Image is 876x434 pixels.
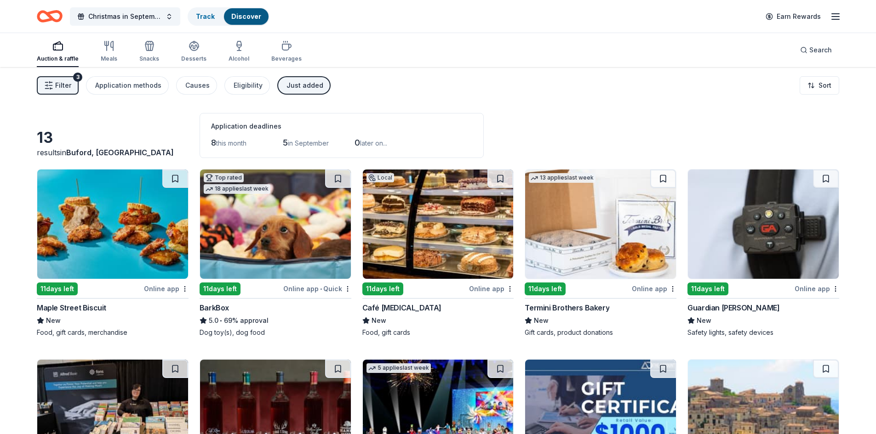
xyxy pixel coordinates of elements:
[204,173,244,182] div: Top rated
[200,282,240,295] div: 11 days left
[362,328,514,337] div: Food, gift cards
[809,45,832,56] span: Search
[355,138,360,147] span: 0
[362,302,441,313] div: Café [MEDICAL_DATA]
[176,76,217,95] button: Causes
[55,80,71,91] span: Filter
[220,317,222,324] span: •
[688,169,839,279] img: Image for Guardian Angel Device
[234,80,263,91] div: Eligibility
[687,328,839,337] div: Safety lights, safety devices
[181,37,206,67] button: Desserts
[70,7,180,26] button: Christmas in September
[101,55,117,62] div: Meals
[229,55,249,62] div: Alcohol
[200,169,351,337] a: Image for BarkBoxTop rated18 applieslast week11days leftOnline app•QuickBarkBox5.0•69% approvalDo...
[37,6,63,27] a: Home
[37,37,79,67] button: Auction & raffle
[360,139,387,147] span: later on...
[46,315,61,326] span: New
[37,147,189,158] div: results
[60,148,174,157] span: in
[185,80,210,91] div: Causes
[800,76,839,95] button: Sort
[362,282,403,295] div: 11 days left
[196,12,215,20] a: Track
[362,169,514,337] a: Image for Café IntermezzoLocal11days leftOnline appCafé [MEDICAL_DATA]NewFood, gift cards
[200,302,229,313] div: BarkBox
[525,302,609,313] div: Termini Brothers Bakery
[363,169,514,279] img: Image for Café Intermezzo
[697,315,711,326] span: New
[760,8,826,25] a: Earn Rewards
[469,283,514,294] div: Online app
[200,315,351,326] div: 69% approval
[181,55,206,62] div: Desserts
[37,55,79,62] div: Auction & raffle
[139,37,159,67] button: Snacks
[86,76,169,95] button: Application methods
[211,138,216,147] span: 8
[211,121,472,132] div: Application deadlines
[525,169,676,279] img: Image for Termini Brothers Bakery
[283,138,288,147] span: 5
[525,328,676,337] div: Gift cards, product donations
[73,73,82,82] div: 3
[37,169,188,279] img: Image for Maple Street Biscuit
[139,55,159,62] div: Snacks
[37,76,79,95] button: Filter3
[231,12,261,20] a: Discover
[204,184,270,194] div: 18 applies last week
[37,169,189,337] a: Image for Maple Street Biscuit11days leftOnline appMaple Street BiscuitNewFood, gift cards, merch...
[277,76,331,95] button: Just added
[229,37,249,67] button: Alcohol
[372,315,386,326] span: New
[687,169,839,337] a: Image for Guardian Angel Device11days leftOnline appGuardian [PERSON_NAME]NewSafety lights, safet...
[366,173,394,182] div: Local
[101,37,117,67] button: Meals
[288,139,329,147] span: in September
[271,37,302,67] button: Beverages
[286,80,323,91] div: Just added
[534,315,549,326] span: New
[271,55,302,62] div: Beverages
[88,11,162,22] span: Christmas in September
[529,173,595,183] div: 13 applies last week
[216,139,246,147] span: this month
[200,328,351,337] div: Dog toy(s), dog food
[632,283,676,294] div: Online app
[525,169,676,337] a: Image for Termini Brothers Bakery13 applieslast week11days leftOnline appTermini Brothers BakeryN...
[320,285,322,293] span: •
[200,169,351,279] img: Image for BarkBox
[144,283,189,294] div: Online app
[37,302,106,313] div: Maple Street Biscuit
[795,283,839,294] div: Online app
[819,80,831,91] span: Sort
[66,148,174,157] span: Buford, [GEOGRAPHIC_DATA]
[224,76,270,95] button: Eligibility
[283,283,351,294] div: Online app Quick
[209,315,218,326] span: 5.0
[525,282,566,295] div: 11 days left
[793,41,839,59] button: Search
[687,302,779,313] div: Guardian [PERSON_NAME]
[37,129,189,147] div: 13
[188,7,269,26] button: TrackDiscover
[687,282,728,295] div: 11 days left
[95,80,161,91] div: Application methods
[37,328,189,337] div: Food, gift cards, merchandise
[37,282,78,295] div: 11 days left
[366,363,431,373] div: 5 applies last week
